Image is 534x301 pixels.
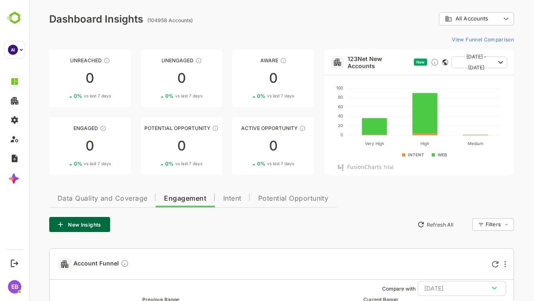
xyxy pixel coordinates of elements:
[166,57,173,64] div: These accounts have not shown enough engagement and need nurturing
[238,161,265,167] span: vs last 7 days
[55,93,82,99] span: vs last 7 days
[8,45,18,55] div: AI
[419,33,485,46] button: View Funnel Comparison
[20,57,102,64] div: Unreached
[475,261,477,268] div: More
[309,113,314,118] text: 40
[203,49,285,107] a: AwareThese accounts have just entered the buying cycle and need further nurturing00%vs last 7 days
[20,13,114,25] div: Dashboard Insights
[91,259,100,269] div: Compare Funnel to any previous dates, and click on any plot in the current funnel to view the det...
[118,17,166,23] ag: (104958 Accounts)
[438,141,454,146] text: Medium
[387,60,395,64] span: New
[353,286,386,292] ag: Compare with
[426,15,459,22] span: All Accounts
[74,57,81,64] div: These accounts have not been engaged with for a defined time period
[238,93,265,99] span: vs last 7 days
[45,161,82,167] div: 0 %
[20,71,102,85] div: 0
[112,49,194,107] a: UnengagedThese accounts have not shown enough engagement and need nurturing00%vs last 7 days
[401,58,410,66] div: Discover new ICP-fit accounts showing engagement — via intent surges, anonymous website visits, L...
[228,161,265,167] div: 0 %
[456,221,471,227] div: Filters
[307,85,314,90] text: 100
[20,125,102,131] div: Engaged
[203,117,285,175] a: Active OpportunityThese accounts have open opportunities which might be at any of the Sales Stage...
[229,195,300,202] span: Potential Opportunity
[203,125,285,131] div: Active Opportunity
[71,125,77,132] div: These accounts are warm, further nurturing would qualify them to MQAs
[112,139,194,153] div: 0
[336,141,355,146] text: Very High
[136,161,173,167] div: 0 %
[112,125,194,131] div: Potential Opportunity
[228,93,265,99] div: 0 %
[410,11,485,27] div: All Accounts
[44,259,100,269] span: Account Funnel
[311,132,314,137] text: 0
[391,141,400,146] text: High
[45,93,82,99] div: 0 %
[146,161,173,167] span: vs last 7 days
[318,55,381,69] a: 123Net New Accounts
[456,217,485,232] div: Filters
[251,57,257,64] div: These accounts have just entered the buying cycle and need further nurturing
[8,280,21,293] div: EB
[203,71,285,85] div: 0
[112,71,194,85] div: 0
[4,10,25,26] img: BambooboxLogoMark.f1c84d78b4c51b1a7b5f700c9845e183.svg
[20,217,81,232] button: New Insights
[20,139,102,153] div: 0
[135,195,177,202] span: Engagement
[309,94,314,99] text: 80
[388,281,477,296] button: [DATE]
[429,51,466,73] span: [DATE] - [DATE]
[384,218,428,231] button: Refresh All
[28,195,118,202] span: Data Quality and Coverage
[270,125,277,132] div: These accounts have open opportunities which might be at any of the Sales Stages
[194,195,212,202] span: Intent
[422,56,478,68] button: [DATE] - [DATE]
[136,93,173,99] div: 0 %
[20,117,102,175] a: EngagedThese accounts are warm, further nurturing would qualify them to MQAs00%vs last 7 days
[183,125,189,132] div: These accounts are MQAs and can be passed on to Inside Sales
[112,117,194,175] a: Potential OpportunityThese accounts are MQAs and can be passed on to Inside Sales00%vs last 7 days
[55,161,82,167] span: vs last 7 days
[203,57,285,64] div: Aware
[309,104,314,109] text: 60
[146,93,173,99] span: vs last 7 days
[20,49,102,107] a: UnreachedThese accounts have not been engaged with for a defined time period00%vs last 7 days
[395,283,470,294] div: [DATE]
[112,57,194,64] div: Unengaged
[413,59,419,65] div: This card does not support filter and segments
[416,15,471,23] div: All Accounts
[463,261,469,268] div: Refresh
[309,123,314,128] text: 20
[9,258,20,269] button: Logout
[203,139,285,153] div: 0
